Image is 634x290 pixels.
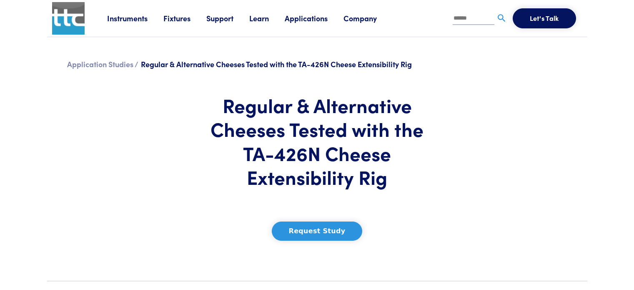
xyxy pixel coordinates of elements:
h1: Regular & Alternative Cheeses Tested with the TA-426N Cheese Extensibility Rig [195,93,440,189]
span: Regular & Alternative Cheeses Tested with the TA-426N Cheese Extensibility Rig [141,59,412,69]
img: ttc_logo_1x1_v1.0.png [52,2,85,35]
button: Let's Talk [513,8,576,28]
button: Request Study [272,222,363,241]
a: Applications [285,13,343,23]
a: Application Studies / [67,59,138,69]
a: Support [206,13,249,23]
a: Instruments [107,13,163,23]
a: Fixtures [163,13,206,23]
a: Company [343,13,393,23]
a: Learn [249,13,285,23]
